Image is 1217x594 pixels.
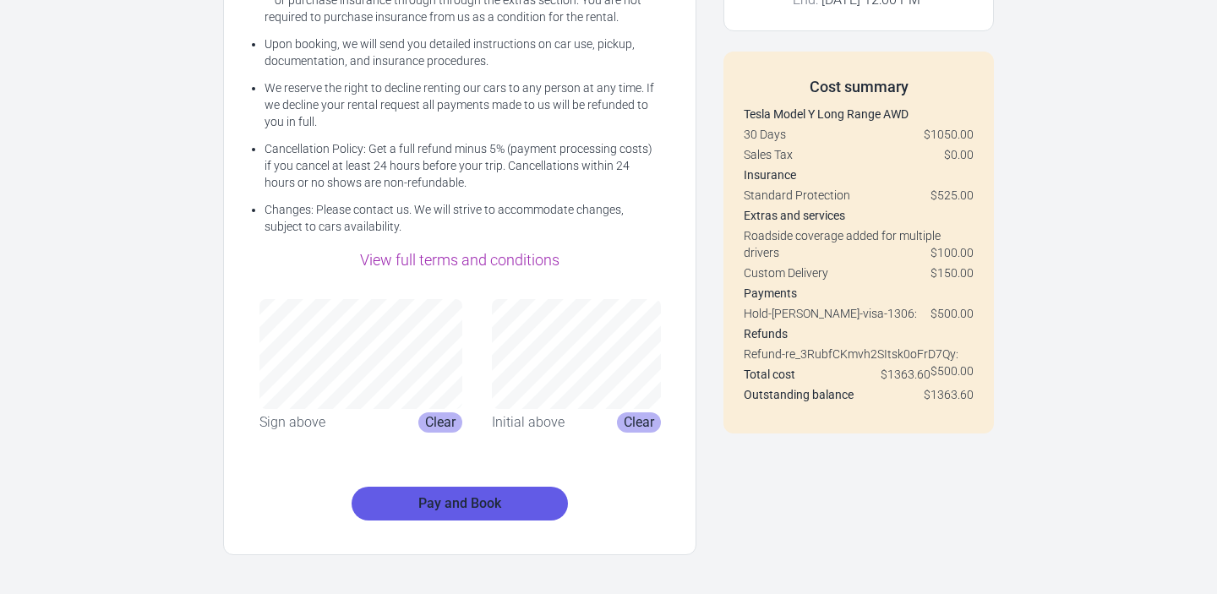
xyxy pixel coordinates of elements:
[744,346,974,362] div: Refund-re_3RubfCKmvh2SItsk0oFrD7Qy:
[744,107,909,121] strong: Tesla Model Y Long Range AWD
[360,251,559,269] a: View full terms and conditions
[617,412,661,433] button: Clear
[930,244,974,261] span: $100.00
[259,412,325,433] div: Sign above
[265,201,655,235] li: Changes: Please contact us. We will strive to accommodate changes, subject to cars availability.
[265,79,655,130] li: We reserve the right to decline renting our cars to any person at any time. If we decline your re...
[930,362,974,379] span: $500.00
[930,305,974,322] span: $500.00
[930,187,974,204] span: $525.00
[744,305,974,322] div: Hold-[PERSON_NAME]-visa-1306:
[265,35,655,69] li: Upon booking, we will send you detailed instructions on car use, pickup, documentation, and insur...
[744,227,974,261] div: Roadside coverage added for multiple drivers
[744,187,974,204] div: Standard Protection
[744,146,974,163] div: Sales Tax
[924,126,974,143] span: $1050.00
[944,146,974,163] span: $0.00
[881,366,930,383] div: $1363.60
[265,140,655,191] li: Cancellation Policy: Get a full refund minus 5% (payment processing costs) if you cancel at least...
[744,209,845,222] strong: Extras and services
[418,412,462,433] button: Clear
[744,286,797,300] strong: Payments
[744,264,974,281] div: Custom Delivery
[492,412,565,433] div: Initial above
[744,168,796,182] strong: Insurance
[924,386,974,403] div: $1363.60
[744,75,974,99] div: Cost summary
[930,264,974,281] span: $150.00
[744,126,974,143] div: 30 Days
[744,388,854,401] strong: Outstanding balance
[744,327,788,341] strong: Refunds
[744,368,795,381] strong: Total cost
[352,487,568,520] button: Pay and Book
